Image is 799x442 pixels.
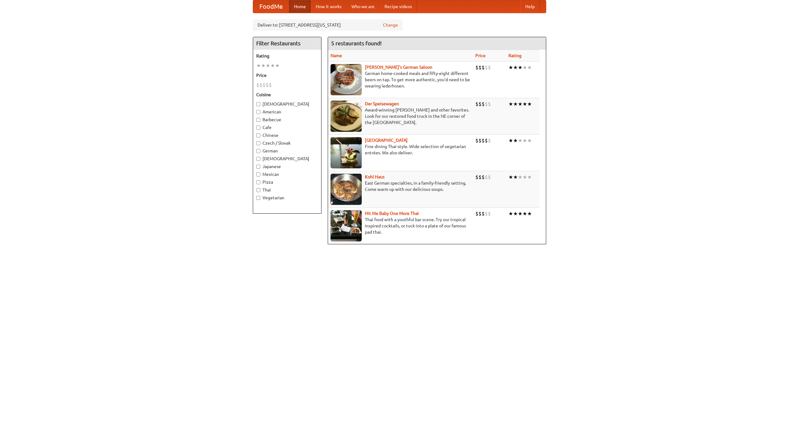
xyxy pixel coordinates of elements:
div: Deliver to: [STREET_ADDRESS][US_STATE] [253,19,403,31]
li: $ [482,137,485,144]
li: $ [269,82,272,88]
label: German [256,148,318,154]
li: ★ [513,101,518,107]
li: ★ [518,174,522,181]
li: ★ [270,62,275,69]
li: $ [485,64,488,71]
label: Vegetarian [256,195,318,201]
li: ★ [518,137,522,144]
a: FoodMe [253,0,289,13]
li: $ [485,101,488,107]
li: $ [475,137,478,144]
input: [DEMOGRAPHIC_DATA] [256,102,260,106]
a: Help [520,0,540,13]
label: Chinese [256,132,318,138]
li: $ [485,210,488,217]
li: ★ [261,62,266,69]
label: [DEMOGRAPHIC_DATA] [256,156,318,162]
li: ★ [522,101,527,107]
li: ★ [527,210,532,217]
a: Rating [508,53,522,58]
li: ★ [508,137,513,144]
li: $ [475,174,478,181]
li: $ [482,101,485,107]
li: ★ [527,137,532,144]
li: ★ [508,210,513,217]
li: ★ [508,101,513,107]
li: $ [482,174,485,181]
li: $ [488,174,491,181]
h5: Rating [256,53,318,59]
li: $ [266,82,269,88]
input: Pizza [256,180,260,184]
label: [DEMOGRAPHIC_DATA] [256,101,318,107]
li: $ [478,210,482,217]
li: ★ [518,210,522,217]
a: [GEOGRAPHIC_DATA] [365,138,408,143]
img: babythai.jpg [331,210,362,241]
h5: Price [256,72,318,78]
a: How it works [311,0,346,13]
li: $ [485,174,488,181]
a: [PERSON_NAME]'s German Saloon [365,65,432,70]
li: ★ [522,137,527,144]
li: ★ [522,210,527,217]
li: $ [482,210,485,217]
ng-pluralize: 5 restaurants found! [331,40,382,46]
a: Kohl Haus [365,174,385,179]
img: kohlhaus.jpg [331,174,362,205]
label: American [256,109,318,115]
label: Pizza [256,179,318,185]
li: $ [475,64,478,71]
p: Fine dining Thai-style. Wide selection of vegetarian entrées. We also deliver. [331,143,470,156]
li: $ [478,101,482,107]
a: Home [289,0,311,13]
a: Hit Me Baby One More Thai [365,211,419,216]
li: ★ [527,174,532,181]
input: Mexican [256,172,260,176]
input: American [256,110,260,114]
li: $ [475,210,478,217]
li: $ [488,64,491,71]
li: ★ [256,62,261,69]
img: satay.jpg [331,137,362,168]
p: East German specialties, in a family-friendly setting. Come warm up with our delicious soups. [331,180,470,192]
a: Name [331,53,342,58]
li: $ [478,137,482,144]
input: Chinese [256,133,260,137]
a: Recipe videos [380,0,417,13]
li: $ [478,174,482,181]
input: [DEMOGRAPHIC_DATA] [256,157,260,161]
a: Price [475,53,486,58]
li: $ [259,82,262,88]
li: $ [485,137,488,144]
li: ★ [527,101,532,107]
label: Cafe [256,124,318,131]
li: ★ [527,64,532,71]
label: Thai [256,187,318,193]
input: Japanese [256,165,260,169]
li: $ [482,64,485,71]
label: Japanese [256,163,318,170]
li: $ [478,64,482,71]
a: Change [383,22,398,28]
label: Barbecue [256,117,318,123]
input: Barbecue [256,118,260,122]
li: $ [488,210,491,217]
p: Thai food with a youthful bar scene. Try our tropical inspired cocktails, or tuck into a plate of... [331,216,470,235]
li: ★ [508,174,513,181]
li: ★ [508,64,513,71]
input: German [256,149,260,153]
a: Der Speisewagen [365,101,399,106]
a: Who we are [346,0,380,13]
input: Vegetarian [256,196,260,200]
p: Award-winning [PERSON_NAME] and other favorites. Look for our restored food truck in the NE corne... [331,107,470,126]
li: ★ [513,64,518,71]
li: ★ [522,64,527,71]
li: ★ [275,62,280,69]
p: German home-cooked meals and fifty-eight different beers on tap. To get more authentic, you'd nee... [331,70,470,89]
